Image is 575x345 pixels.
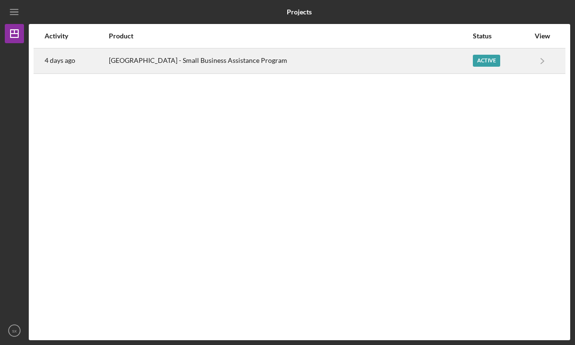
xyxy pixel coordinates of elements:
button: sx [5,321,24,340]
time: 2025-08-30 01:35 [45,57,75,64]
div: View [530,32,554,40]
text: sx [12,328,17,333]
div: Activity [45,32,108,40]
div: Active [473,55,500,67]
div: [GEOGRAPHIC_DATA] - Small Business Assistance Program [109,49,472,73]
b: Projects [287,8,312,16]
div: Status [473,32,529,40]
div: Product [109,32,472,40]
